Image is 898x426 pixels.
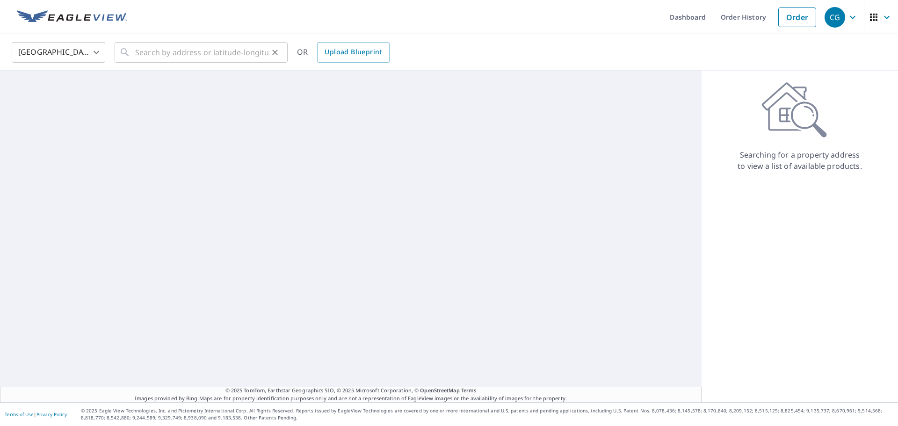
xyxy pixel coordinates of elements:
[12,39,105,65] div: [GEOGRAPHIC_DATA]
[778,7,816,27] a: Order
[5,412,67,417] p: |
[268,46,282,59] button: Clear
[81,407,893,421] p: © 2025 Eagle View Technologies, Inc. and Pictometry International Corp. All Rights Reserved. Repo...
[317,42,389,63] a: Upload Blueprint
[325,46,382,58] span: Upload Blueprint
[135,39,268,65] input: Search by address or latitude-longitude
[36,411,67,418] a: Privacy Policy
[225,387,477,395] span: © 2025 TomTom, Earthstar Geographics SIO, © 2025 Microsoft Corporation, ©
[461,387,477,394] a: Terms
[420,387,459,394] a: OpenStreetMap
[737,149,862,172] p: Searching for a property address to view a list of available products.
[5,411,34,418] a: Terms of Use
[825,7,845,28] div: CG
[17,10,127,24] img: EV Logo
[297,42,390,63] div: OR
